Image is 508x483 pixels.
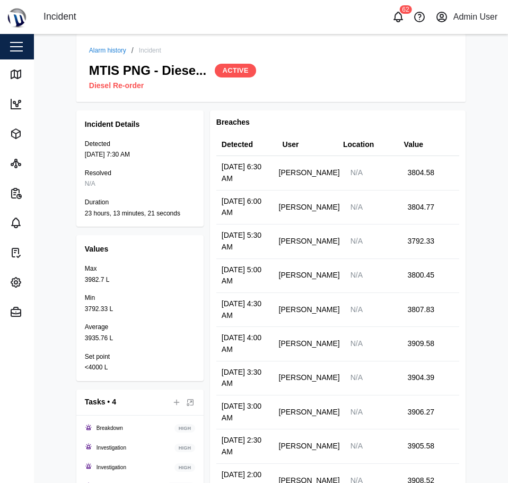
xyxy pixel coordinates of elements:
a: BreakdownHIGH [85,422,195,435]
div: 3800.45 [407,270,434,281]
div: [PERSON_NAME] [279,167,340,179]
div: Investigation [97,444,126,452]
div: Admin [28,306,57,318]
a: InvestigationHIGH [85,461,195,474]
div: N/A [85,179,195,189]
div: [DATE] 2:30 AM [222,435,268,458]
div: [DATE] 7:30 AM [85,150,195,160]
div: [DATE] 4:00 AM [222,332,268,355]
div: MTIS PNG - Diese... [89,61,206,80]
div: Tasks [28,247,55,258]
div: 3906.27 [407,407,434,418]
span: HIGH [179,425,191,432]
div: [DATE] 3:30 AM [222,367,268,390]
div: Diesel Re-order [89,80,453,92]
div: [PERSON_NAME] [279,270,340,281]
div: N/A [351,372,363,384]
div: Detected [85,139,195,149]
div: 3982.7 L [85,275,195,285]
div: Incident [43,10,76,24]
div: Max [85,264,195,274]
div: 23 hours, 13 minutes, 21 seconds [85,209,195,219]
button: Admin User [433,10,500,24]
div: [PERSON_NAME] [279,304,340,316]
div: 3804.58 [407,167,434,179]
div: Values [85,244,195,255]
div: Min [85,293,195,303]
div: 3935.76 L [85,333,195,343]
div: Admin User [453,11,498,24]
div: 62 [399,5,411,14]
div: Map [28,68,50,80]
div: [PERSON_NAME] [279,372,340,384]
div: Investigation [97,463,126,472]
div: Detected [222,139,253,151]
div: [DATE] 3:00 AM [222,401,268,424]
div: 3904.39 [407,372,434,384]
div: Set point [85,352,195,362]
div: Breaches [216,117,459,128]
div: N/A [351,338,363,350]
div: [DATE] 4:30 AM [222,298,268,321]
div: User [282,139,299,151]
div: 3807.83 [407,304,434,316]
div: [DATE] 5:00 AM [222,264,268,287]
div: / [132,47,134,54]
div: Assets [28,128,58,140]
img: Main Logo [5,5,29,29]
div: Resolved [85,168,195,178]
div: 3792.33 L [85,304,195,314]
div: Value [404,139,424,151]
div: [DATE] 6:30 AM [222,161,268,184]
div: [PERSON_NAME] [279,441,340,452]
div: 3804.77 [407,202,434,213]
div: Dashboard [28,98,73,110]
div: Location [343,139,374,151]
span: HIGH [179,464,191,471]
div: N/A [351,407,363,418]
div: Reports [28,187,62,199]
div: 3905.58 [407,441,434,452]
div: 3909.58 [407,338,434,350]
div: N/A [351,236,363,247]
div: [PERSON_NAME] [279,236,340,247]
div: N/A [351,304,363,316]
div: N/A [351,202,363,213]
div: Alarms [28,217,59,229]
div: Breakdown [97,424,123,433]
div: [PERSON_NAME] [279,202,340,213]
div: Average [85,322,195,332]
div: [PERSON_NAME] [279,338,340,350]
div: <4000 L [85,363,195,373]
span: HIGH [179,444,191,452]
div: [DATE] 5:30 AM [222,230,268,253]
div: Settings [28,277,63,288]
div: [PERSON_NAME] [279,407,340,418]
div: Incident [139,47,161,54]
div: N/A [351,441,363,452]
div: N/A [351,270,363,281]
div: 3792.33 [407,236,434,247]
div: Sites [28,158,52,169]
a: InvestigationHIGH [85,441,195,454]
div: [DATE] 6:00 AM [222,196,268,219]
div: Incident Details [85,119,195,131]
a: Alarm history [89,47,126,54]
div: N/A [351,167,363,179]
div: Duration [85,197,195,208]
span: Active [223,64,249,77]
div: Tasks • 4 [85,396,116,408]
